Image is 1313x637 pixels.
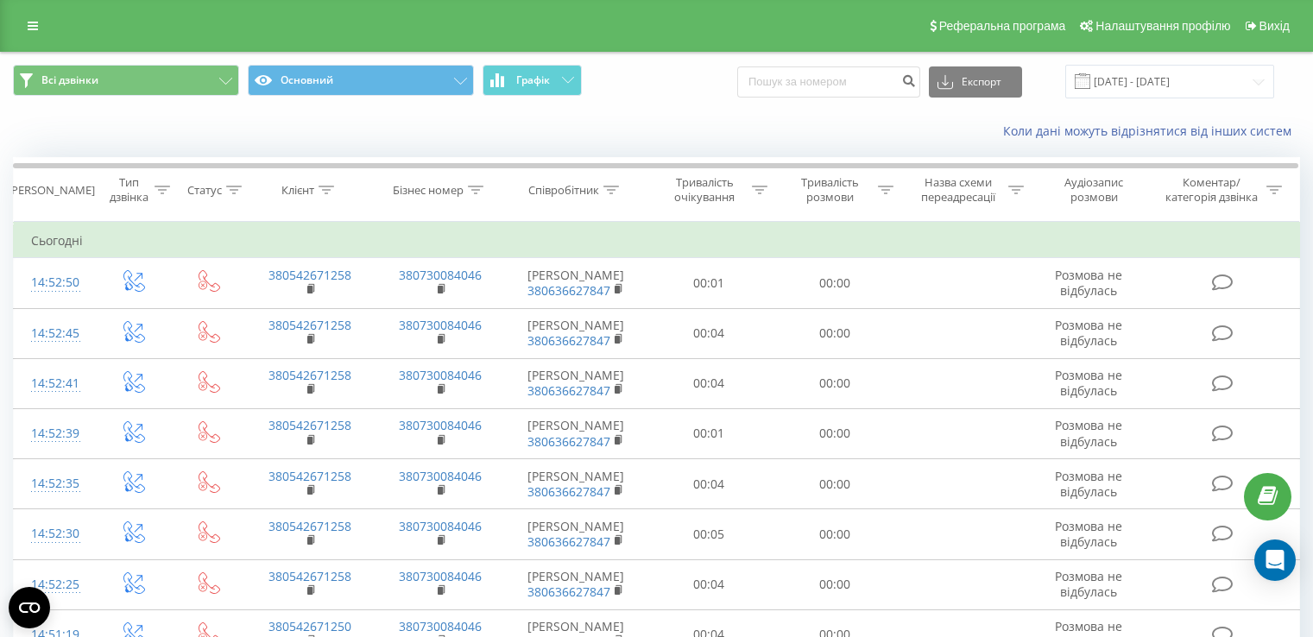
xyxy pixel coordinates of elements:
[187,183,222,198] div: Статус
[527,533,610,550] a: 380636627847
[393,183,464,198] div: Бізнес номер
[31,317,77,350] div: 14:52:45
[647,258,772,308] td: 00:01
[772,358,897,408] td: 00:00
[772,559,897,609] td: 00:00
[399,618,482,634] a: 380730084046
[737,66,920,98] input: Пошук за номером
[647,509,772,559] td: 00:05
[399,568,482,584] a: 380730084046
[772,308,897,358] td: 00:00
[913,175,1004,205] div: Назва схеми переадресації
[31,467,77,501] div: 14:52:35
[399,518,482,534] a: 380730084046
[268,267,351,283] a: 380542671258
[8,183,95,198] div: [PERSON_NAME]
[1161,175,1262,205] div: Коментар/категорія дзвінка
[268,618,351,634] a: 380542671250
[506,308,647,358] td: [PERSON_NAME]
[1055,317,1122,349] span: Розмова не відбулась
[41,73,98,87] span: Всі дзвінки
[1055,417,1122,449] span: Розмова не відбулась
[1055,468,1122,500] span: Розмова не відбулась
[506,559,647,609] td: [PERSON_NAME]
[268,317,351,333] a: 380542671258
[399,317,482,333] a: 380730084046
[527,583,610,600] a: 380636627847
[31,417,77,451] div: 14:52:39
[281,183,314,198] div: Клієнт
[647,559,772,609] td: 00:04
[14,224,1300,258] td: Сьогодні
[527,382,610,399] a: 380636627847
[1055,267,1122,299] span: Розмова не відбулась
[527,332,610,349] a: 380636627847
[772,408,897,458] td: 00:00
[647,358,772,408] td: 00:04
[662,175,748,205] div: Тривалість очікування
[31,367,77,400] div: 14:52:41
[772,509,897,559] td: 00:00
[1259,19,1290,33] span: Вихід
[506,408,647,458] td: [PERSON_NAME]
[939,19,1066,33] span: Реферальна програма
[527,282,610,299] a: 380636627847
[1055,568,1122,600] span: Розмова не відбулась
[268,568,351,584] a: 380542671258
[1095,19,1230,33] span: Налаштування профілю
[1055,518,1122,550] span: Розмова не відбулась
[1254,539,1296,581] div: Open Intercom Messenger
[31,517,77,551] div: 14:52:30
[13,65,239,96] button: Всі дзвінки
[399,468,482,484] a: 380730084046
[399,267,482,283] a: 380730084046
[399,367,482,383] a: 380730084046
[772,258,897,308] td: 00:00
[506,459,647,509] td: [PERSON_NAME]
[399,417,482,433] a: 380730084046
[787,175,874,205] div: Тривалість розмови
[506,258,647,308] td: [PERSON_NAME]
[772,459,897,509] td: 00:00
[268,518,351,534] a: 380542671258
[268,367,351,383] a: 380542671258
[248,65,474,96] button: Основний
[1055,367,1122,399] span: Розмова не відбулась
[31,266,77,300] div: 14:52:50
[1003,123,1300,139] a: Коли дані можуть відрізнятися вiд інших систем
[506,358,647,408] td: [PERSON_NAME]
[109,175,149,205] div: Тип дзвінка
[1044,175,1145,205] div: Аудіозапис розмови
[268,468,351,484] a: 380542671258
[31,568,77,602] div: 14:52:25
[506,509,647,559] td: [PERSON_NAME]
[647,408,772,458] td: 00:01
[647,459,772,509] td: 00:04
[527,433,610,450] a: 380636627847
[483,65,582,96] button: Графік
[528,183,599,198] div: Співробітник
[929,66,1022,98] button: Експорт
[647,308,772,358] td: 00:04
[268,417,351,433] a: 380542671258
[516,74,550,86] span: Графік
[9,587,50,628] button: Open CMP widget
[527,483,610,500] a: 380636627847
